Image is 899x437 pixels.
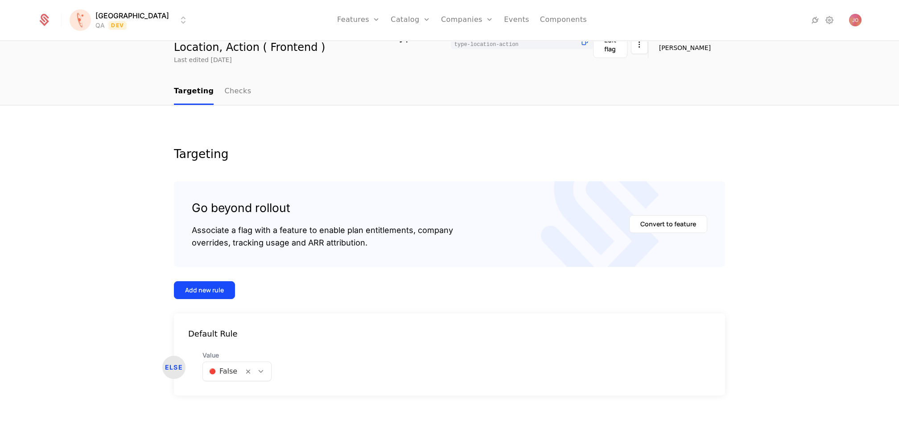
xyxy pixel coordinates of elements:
[629,215,707,233] button: Convert to feature
[174,31,593,53] div: Sitelink Additional Document Metadata - Type, Location, Action ( Frontend )
[659,43,711,52] span: [PERSON_NAME]
[185,286,224,295] div: Add new rule
[810,15,821,25] a: Integrations
[604,36,616,54] div: Edit flag
[192,224,453,249] div: Associate a flag with a feature to enable plan entitlements, company overrides, tracking usage an...
[174,79,214,105] a: Targeting
[72,10,189,30] button: Select environment
[162,356,186,379] div: ELSE
[108,21,127,30] span: Dev
[849,14,862,26] button: Open user button
[95,21,105,30] div: QA
[174,79,725,105] nav: Main
[174,281,235,299] button: Add new rule
[849,14,862,26] img: Jelena Obradovic
[224,79,251,105] a: Checks
[631,31,648,58] button: Select action
[174,79,251,105] ul: Choose Sub Page
[174,55,232,64] div: Last edited [DATE]
[174,328,725,340] div: Default Rule
[70,9,91,31] img: Florence
[202,351,272,360] span: Value
[454,37,577,47] span: sitelink-additional-document-metadata-type-location-action
[174,148,725,160] div: Targeting
[192,199,453,217] div: Go beyond rollout
[593,31,627,58] button: Edit flag
[824,15,835,25] a: Settings
[95,10,169,21] span: [GEOGRAPHIC_DATA]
